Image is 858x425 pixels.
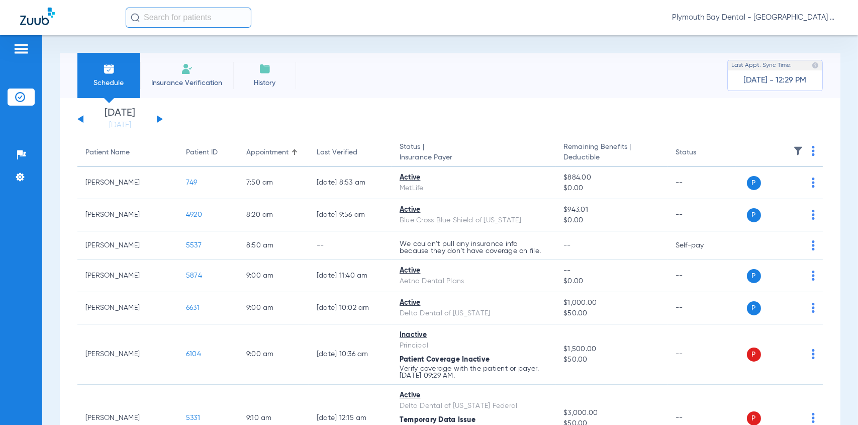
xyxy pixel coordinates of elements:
td: -- [668,260,735,292]
th: Status [668,139,735,167]
span: Patient Coverage Inactive [400,356,490,363]
div: Patient Name [85,147,170,158]
span: 6104 [186,351,201,358]
td: -- [309,231,392,260]
span: $50.00 [563,308,659,319]
img: group-dot-blue.svg [812,210,815,220]
span: P [747,208,761,222]
span: 4920 [186,211,202,218]
th: Status | [392,139,555,167]
div: Appointment [246,147,301,158]
input: Search for patients [126,8,251,28]
div: Patient ID [186,147,230,158]
td: -- [668,292,735,324]
img: Schedule [103,63,115,75]
img: Manual Insurance Verification [181,63,193,75]
span: 5331 [186,414,200,421]
div: Principal [400,341,547,351]
td: [PERSON_NAME] [77,260,178,292]
img: group-dot-blue.svg [812,303,815,313]
td: [PERSON_NAME] [77,167,178,199]
span: -- [563,266,659,276]
span: Insurance Payer [400,152,547,163]
span: [DATE] - 12:29 PM [744,75,807,86]
td: [DATE] 10:02 AM [309,292,392,324]
span: Plymouth Bay Dental - [GEOGRAPHIC_DATA] Dental [672,13,838,23]
li: [DATE] [90,108,150,130]
span: $943.01 [563,205,659,215]
span: P [747,348,761,362]
a: [DATE] [90,120,150,130]
span: History [241,78,289,88]
div: Active [400,298,547,308]
td: 9:00 AM [238,260,309,292]
span: 749 [186,179,198,186]
div: Active [400,173,547,183]
div: Active [400,205,547,215]
span: $3,000.00 [563,408,659,418]
span: $0.00 [563,215,659,226]
div: Active [400,390,547,401]
span: $0.00 [563,276,659,287]
span: $1,500.00 [563,344,659,355]
div: Last Verified [317,147,357,158]
td: -- [668,199,735,231]
div: Delta Dental of [US_STATE] Federal [400,401,547,411]
img: Zuub Logo [20,8,55,25]
span: $1,000.00 [563,298,659,308]
td: [DATE] 11:40 AM [309,260,392,292]
div: Patient ID [186,147,218,158]
img: group-dot-blue.svg [812,413,815,423]
td: [PERSON_NAME] [77,231,178,260]
img: group-dot-blue.svg [812,146,815,156]
span: Schedule [85,78,133,88]
img: last sync help info [812,62,819,69]
span: Deductible [563,152,659,163]
span: Last Appt. Sync Time: [731,60,792,70]
div: Blue Cross Blue Shield of [US_STATE] [400,215,547,226]
img: filter.svg [793,146,803,156]
td: [PERSON_NAME] [77,199,178,231]
div: MetLife [400,183,547,194]
span: P [747,176,761,190]
p: We couldn’t pull any insurance info because they don’t have coverage on file. [400,240,547,254]
div: Aetna Dental Plans [400,276,547,287]
div: Inactive [400,330,547,341]
td: 9:00 AM [238,324,309,385]
div: Patient Name [85,147,130,158]
div: Active [400,266,547,276]
img: group-dot-blue.svg [812,178,815,188]
span: 5874 [186,272,202,279]
span: 5537 [186,242,202,249]
p: Verify coverage with the patient or payer. [DATE] 09:29 AM. [400,365,547,379]
th: Remaining Benefits | [555,139,667,167]
td: 8:20 AM [238,199,309,231]
img: group-dot-blue.svg [812,271,815,281]
td: [DATE] 9:56 AM [309,199,392,231]
span: $0.00 [563,183,659,194]
span: Temporary Data Issue [400,416,475,423]
img: History [259,63,271,75]
td: [DATE] 10:36 AM [309,324,392,385]
img: group-dot-blue.svg [812,349,815,359]
span: -- [563,242,571,249]
td: 8:50 AM [238,231,309,260]
img: Search Icon [131,13,140,22]
img: group-dot-blue.svg [812,240,815,250]
img: hamburger-icon [13,43,29,55]
div: Appointment [246,147,289,158]
td: [PERSON_NAME] [77,292,178,324]
td: -- [668,324,735,385]
span: P [747,269,761,283]
td: Self-pay [668,231,735,260]
span: P [747,301,761,315]
td: [PERSON_NAME] [77,324,178,385]
span: $50.00 [563,355,659,365]
div: Delta Dental of [US_STATE] [400,308,547,319]
td: 9:00 AM [238,292,309,324]
td: [DATE] 8:53 AM [309,167,392,199]
td: -- [668,167,735,199]
td: 7:50 AM [238,167,309,199]
div: Last Verified [317,147,384,158]
span: $884.00 [563,173,659,183]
